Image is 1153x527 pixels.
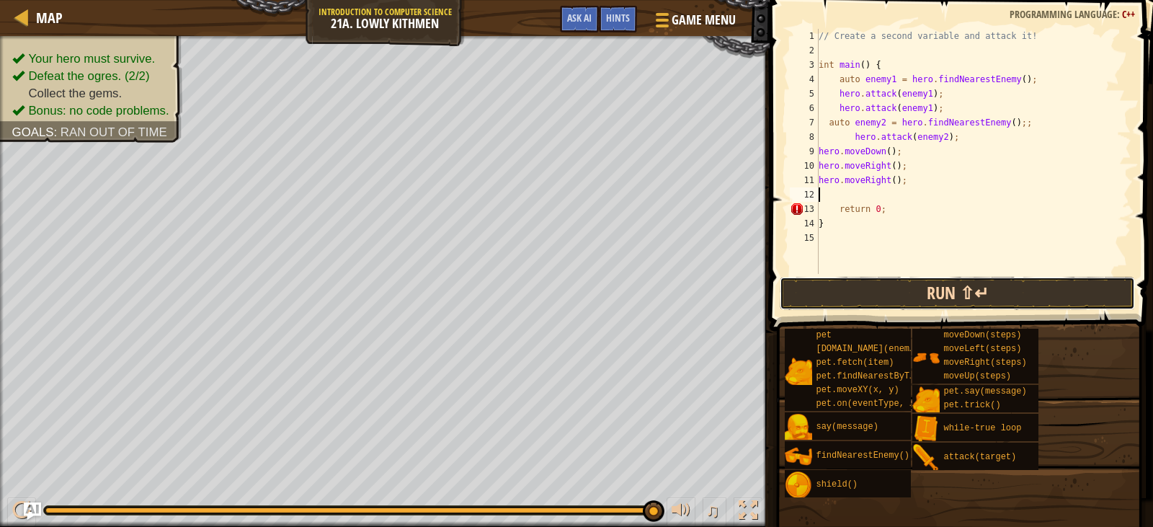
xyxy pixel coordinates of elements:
[606,11,630,25] span: Hints
[790,87,819,101] div: 5
[790,43,819,58] div: 2
[790,72,819,87] div: 4
[785,471,812,499] img: portrait.png
[790,101,819,115] div: 6
[7,497,36,527] button: Ctrl + P: Play
[816,399,951,409] span: pet.on(eventType, handler)
[816,451,909,461] span: findNearestEnemy()
[24,502,41,520] button: Ask AI
[790,115,819,130] div: 7
[12,84,169,102] li: Collect the gems.
[790,130,819,144] div: 8
[943,452,1016,462] span: attack(target)
[816,385,899,395] span: pet.moveXY(x, y)
[1117,7,1122,21] span: :
[734,497,762,527] button: Toggle fullscreen
[943,344,1021,354] span: moveLeft(steps)
[785,414,812,441] img: portrait.png
[816,330,832,340] span: pet
[28,87,122,100] span: Collect the gems.
[790,173,819,187] div: 11
[12,67,169,84] li: Defeat the ogres.
[61,125,167,139] span: Ran out of time
[780,277,1134,310] button: Run ⇧↵
[816,358,894,368] span: pet.fetch(item)
[790,144,819,159] div: 9
[28,69,149,83] span: Defeat the ogres. (2/2)
[912,386,940,414] img: portrait.png
[912,415,940,443] img: portrait.png
[912,444,940,471] img: portrait.png
[705,500,720,521] span: ♫
[816,371,956,381] span: pet.findNearestByType(type)
[790,202,819,216] div: 13
[790,187,819,202] div: 12
[54,125,61,139] span: :
[785,358,812,385] img: portrait.png
[644,6,744,40] button: Game Menu
[1010,7,1117,21] span: Programming language
[943,400,1000,410] span: pet.trick()
[943,358,1026,368] span: moveRight(steps)
[785,443,812,470] img: portrait.png
[943,330,1021,340] span: moveDown(steps)
[12,125,54,139] span: Goals
[790,216,819,231] div: 14
[943,386,1026,397] span: pet.say(message)
[28,104,169,118] span: Bonus: no code problems.
[667,497,695,527] button: Adjust volume
[29,8,63,27] a: Map
[28,52,155,66] span: Your hero must survive.
[816,479,858,490] span: shield()
[790,58,819,72] div: 3
[672,11,736,30] span: Game Menu
[12,50,169,67] li: Your hero must survive.
[36,8,63,27] span: Map
[816,422,878,432] span: say(message)
[567,11,592,25] span: Ask AI
[816,344,920,354] span: [DOMAIN_NAME](enemy)
[943,371,1011,381] span: moveUp(steps)
[560,6,599,32] button: Ask AI
[1122,7,1135,21] span: C++
[943,423,1021,433] span: while-true loop
[912,344,940,371] img: portrait.png
[703,497,727,527] button: ♫
[790,231,819,245] div: 15
[790,159,819,173] div: 10
[790,29,819,43] div: 1
[12,102,169,119] li: Bonus: no code problems.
